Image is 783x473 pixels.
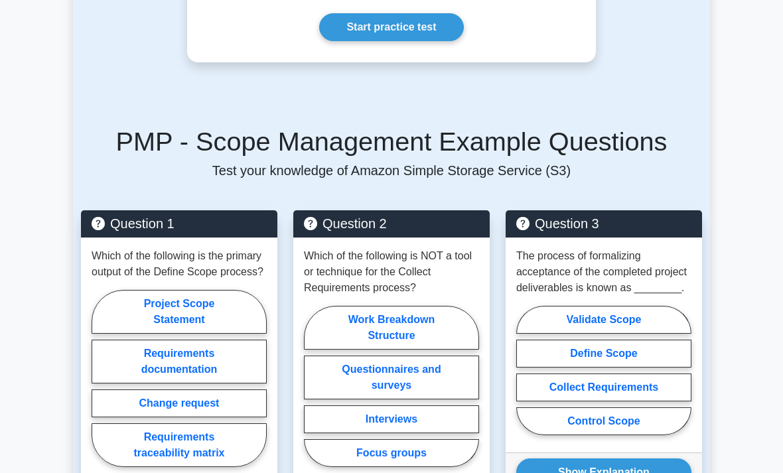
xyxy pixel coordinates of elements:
a: Start practice test [319,13,463,41]
label: Work Breakdown Structure [304,306,479,350]
h5: PMP - Scope Management Example Questions [81,126,702,158]
label: Control Scope [516,407,691,435]
label: Focus groups [304,439,479,467]
p: The process of formalizing acceptance of the completed project deliverables is known as ________. [516,248,691,296]
p: Test your knowledge of Amazon Simple Storage Service (S3) [81,163,702,178]
label: Questionnaires and surveys [304,356,479,399]
label: Change request [92,389,267,417]
p: Which of the following is the primary output of the Define Scope process? [92,248,267,280]
p: Which of the following is NOT a tool or technique for the Collect Requirements process? [304,248,479,296]
h5: Question 1 [92,216,267,232]
label: Define Scope [516,340,691,368]
h5: Question 2 [304,216,479,232]
label: Validate Scope [516,306,691,334]
label: Interviews [304,405,479,433]
label: Collect Requirements [516,373,691,401]
label: Project Scope Statement [92,290,267,334]
label: Requirements documentation [92,340,267,383]
h5: Question 3 [516,216,691,232]
label: Requirements traceability matrix [92,423,267,467]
